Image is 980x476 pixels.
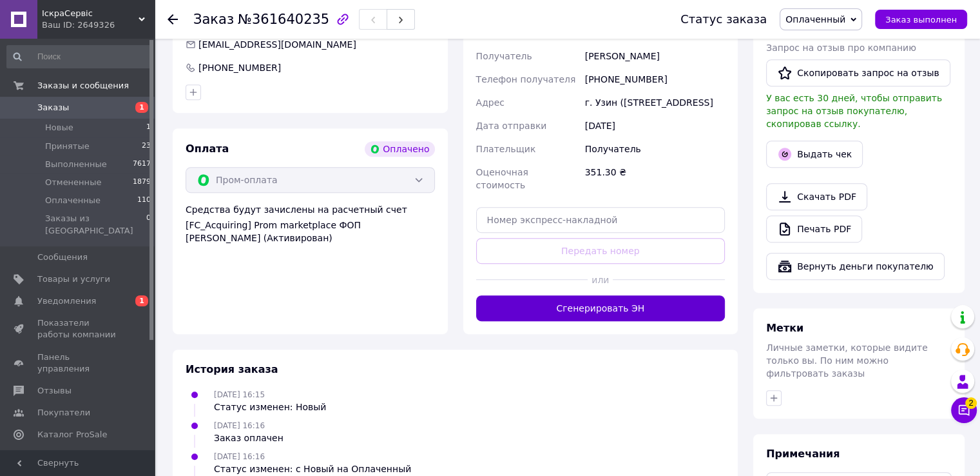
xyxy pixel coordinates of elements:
[193,12,234,27] span: Заказ
[766,448,840,460] span: Примечания
[37,80,129,92] span: Заказы и сообщения
[133,177,151,188] span: 1879
[476,167,528,190] span: Оценочная стоимость
[766,253,945,280] button: Вернуть деньги покупателю
[582,68,727,91] div: [PHONE_NUMBER]
[45,195,101,206] span: Оплаченные
[582,161,727,197] div: 351.30 ₴
[37,317,119,341] span: Показатели работы компании
[476,295,725,321] button: Сгенерировать ЭН
[214,462,411,475] div: Статус изменен: с Новый на Оплаченный
[37,352,119,375] span: Панель управления
[766,322,803,334] span: Метки
[45,213,146,236] span: Заказы из [GEOGRAPHIC_DATA]
[214,452,265,461] span: [DATE] 16:16
[45,159,107,170] span: Выполненные
[37,295,96,307] span: Уведомления
[582,137,727,161] div: Получатель
[766,43,916,53] span: Запрос на отзыв про компанию
[186,203,435,244] div: Средства будут зачислены на расчетный счет
[766,183,867,210] a: Скачать PDF
[680,13,767,26] div: Статус заказа
[214,390,265,399] span: [DATE] 16:15
[214,421,265,430] span: [DATE] 16:16
[766,141,863,168] button: Выдать чек
[766,215,862,243] a: Печать PDF
[45,141,90,152] span: Принятые
[582,114,727,137] div: [DATE]
[133,159,151,170] span: 7617
[965,397,977,409] span: 2
[951,397,977,423] button: Чат с покупателем2
[238,12,329,27] span: №361640235
[766,342,928,379] span: Личные заметки, которые видите только вы. По ним можно фильтровать заказы
[186,363,278,375] span: История заказа
[37,102,69,114] span: Заказы
[37,429,107,441] span: Каталог ProSale
[476,97,504,108] span: Адрес
[885,15,957,25] span: Заказ выполнен
[476,207,725,233] input: Номер экспресс-накладной
[766,93,942,129] span: У вас есть 30 дней, чтобы отправить запрос на отзыв покупателю, скопировав ссылку.
[476,121,547,131] span: Дата отправки
[146,122,151,134] span: 1
[476,74,576,84] span: Телефон получателя
[146,213,151,236] span: 0
[42,19,155,31] div: Ваш ID: 2649326
[766,59,950,86] button: Скопировать запрос на отзыв
[198,39,356,50] span: [EMAIL_ADDRESS][DOMAIN_NAME]
[582,91,727,114] div: г. Узин ([STREET_ADDRESS]
[37,385,72,397] span: Отзывы
[45,177,101,188] span: Отмененные
[186,219,435,244] div: [FC_Acquiring] Prom marketplace ФОП [PERSON_NAME] (Активирован)
[785,14,845,25] span: Оплаченный
[142,141,151,152] span: 23
[42,8,139,19] span: ІскраСервіс
[214,431,283,444] div: Заказ оплачен
[37,252,88,263] span: Сообщения
[588,273,613,286] span: или
[186,143,229,155] span: Оплата
[168,13,178,26] div: Вернуться назад
[875,10,967,29] button: Заказ выполнен
[45,122,73,134] span: Новые
[37,407,90,419] span: Покупатели
[37,273,110,285] span: Товары и услуги
[365,141,434,157] div: Оплачено
[135,102,148,113] span: 1
[6,45,152,68] input: Поиск
[137,195,151,206] span: 110
[214,401,326,413] div: Статус изменен: Новый
[197,61,282,74] div: [PHONE_NUMBER]
[135,295,148,306] span: 1
[476,144,536,154] span: Плательщик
